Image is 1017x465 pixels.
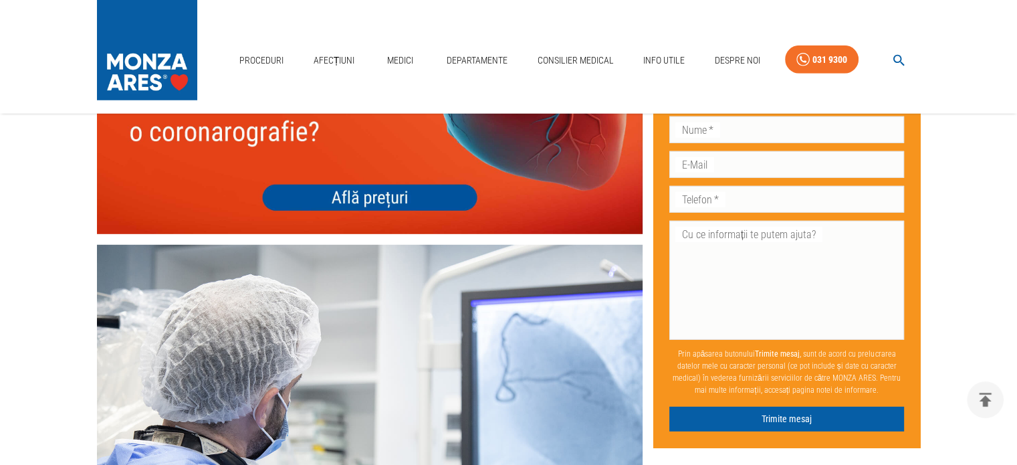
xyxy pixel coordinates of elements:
[234,47,289,74] a: Proceduri
[709,47,766,74] a: Despre Noi
[532,47,618,74] a: Consilier Medical
[379,47,422,74] a: Medici
[669,407,905,432] button: Trimite mesaj
[308,47,360,74] a: Afecțiuni
[669,343,905,401] p: Prin apăsarea butonului , sunt de acord cu prelucrarea datelor mele cu caracter personal (ce pot ...
[755,349,800,359] b: Trimite mesaj
[967,381,1004,418] button: delete
[441,47,513,74] a: Departamente
[785,45,859,74] a: 031 9300
[812,52,847,68] div: 031 9300
[97,16,643,234] img: Pret coronarografie
[638,47,690,74] a: Info Utile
